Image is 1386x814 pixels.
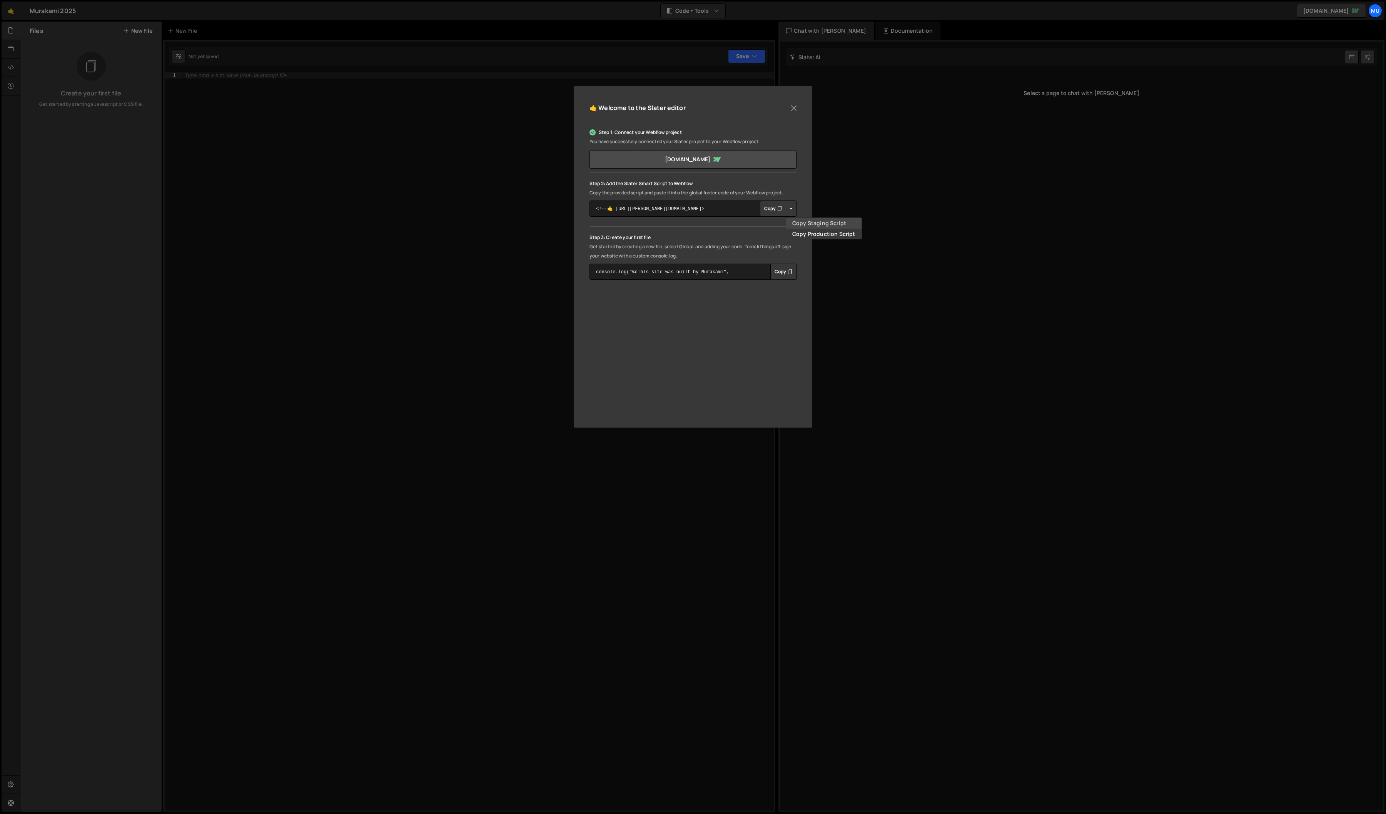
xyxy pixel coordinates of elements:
[589,297,797,414] iframe: YouTube video player
[786,229,862,239] a: Copy Production Script
[770,264,797,280] button: Copy
[589,137,797,146] p: You have successfully connected your Slater project to your Webflow project.
[770,264,797,280] div: Button group with nested dropdown
[760,201,786,217] button: Copy
[589,102,686,114] h5: 🤙 Welcome to the Slater editor
[786,218,862,229] a: Copy Staging Script
[589,188,797,197] p: Copy the provided script and paste it into the global footer code of your Webflow project.
[589,128,797,137] p: Step 1: Connect your Webflow project
[1368,4,1382,18] a: Mu
[589,242,797,261] p: Get started by creating a new file, select Global, and adding your code. To kick things off, sign...
[589,150,797,169] a: [DOMAIN_NAME]
[760,201,797,217] div: Button group with nested dropdown
[589,264,797,280] textarea: console.log("%cThis site was built by Murakami", "background:blue;color:#fff;padding: 8px;");
[589,201,797,217] textarea: <!--🤙 [URL][PERSON_NAME][DOMAIN_NAME]> <script>document.addEventListener("DOMContentLoaded", func...
[788,102,800,114] button: Close
[589,233,797,242] p: Step 3: Create your first file
[589,179,797,188] p: Step 2: Add the Slater Smart Script to Webflow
